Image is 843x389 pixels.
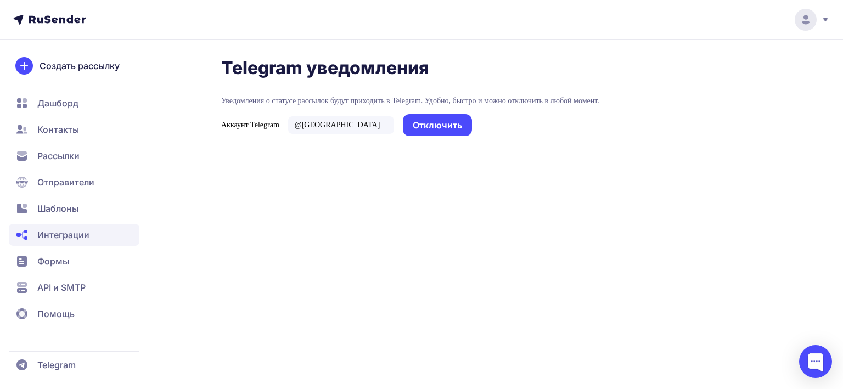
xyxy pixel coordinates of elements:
[37,228,89,241] span: Интеграции
[37,202,78,215] span: Шаблоны
[37,281,86,294] span: API и SMTP
[37,307,75,320] span: Помощь
[37,358,76,371] span: Telegram
[40,59,120,72] span: Создать рассылку
[37,123,79,136] span: Контакты
[37,97,78,110] span: Дашборд
[37,176,94,189] span: Отправители
[37,255,69,268] span: Формы
[221,121,279,129] label: Аккаунт Telegram
[37,149,80,162] span: Рассылки
[221,97,771,105] p: Уведомления о статусе рассылок будут приходить в Telegram. Удобно, быстро и можно отключить в люб...
[403,114,472,136] button: Отключить
[9,354,139,376] a: Telegram
[221,57,429,79] h2: Telegram уведомления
